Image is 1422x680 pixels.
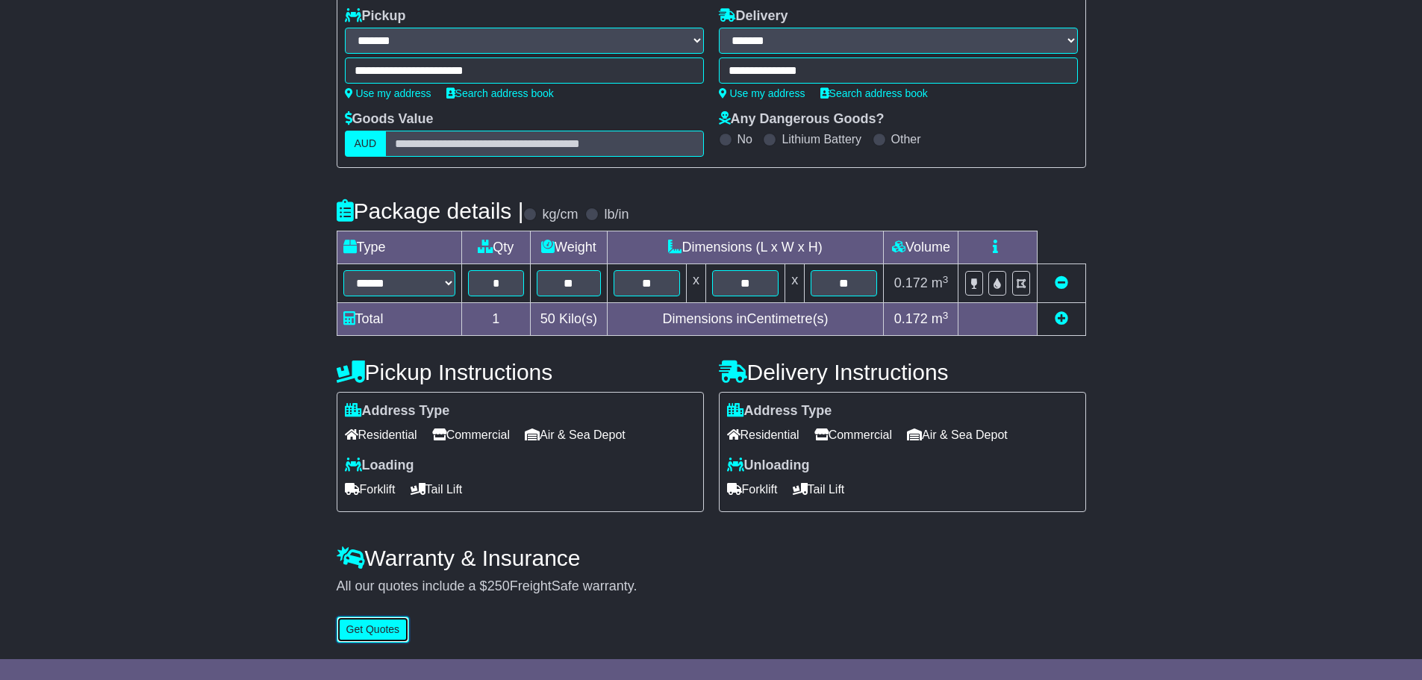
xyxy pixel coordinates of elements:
td: Type [337,231,461,264]
span: Commercial [814,423,892,446]
label: lb/in [604,207,629,223]
a: Use my address [345,87,431,99]
span: Air & Sea Depot [525,423,626,446]
label: Unloading [727,458,810,474]
a: Use my address [719,87,805,99]
h4: Package details | [337,199,524,223]
h4: Warranty & Insurance [337,546,1086,570]
span: Forklift [727,478,778,501]
a: Add new item [1055,311,1068,326]
td: Dimensions in Centimetre(s) [607,303,884,336]
div: All our quotes include a $ FreightSafe warranty. [337,578,1086,595]
td: 1 [461,303,531,336]
td: Weight [531,231,608,264]
span: Air & Sea Depot [907,423,1008,446]
span: 250 [487,578,510,593]
span: Tail Lift [411,478,463,501]
a: Search address book [446,87,554,99]
span: Forklift [345,478,396,501]
td: x [686,264,705,303]
a: Remove this item [1055,275,1068,290]
td: Kilo(s) [531,303,608,336]
label: No [737,132,752,146]
span: Tail Lift [793,478,845,501]
label: Any Dangerous Goods? [719,111,885,128]
label: Loading [345,458,414,474]
label: Address Type [727,403,832,419]
span: 0.172 [894,275,928,290]
label: Address Type [345,403,450,419]
td: Qty [461,231,531,264]
sup: 3 [943,310,949,321]
span: 50 [540,311,555,326]
label: Delivery [719,8,788,25]
label: Pickup [345,8,406,25]
td: Dimensions (L x W x H) [607,231,884,264]
span: Residential [727,423,799,446]
label: Goods Value [345,111,434,128]
td: Volume [884,231,958,264]
h4: Pickup Instructions [337,360,704,384]
span: 0.172 [894,311,928,326]
td: x [785,264,805,303]
td: Total [337,303,461,336]
a: Search address book [820,87,928,99]
label: Other [891,132,921,146]
span: Residential [345,423,417,446]
label: kg/cm [542,207,578,223]
label: AUD [345,131,387,157]
span: m [932,275,949,290]
sup: 3 [943,274,949,285]
button: Get Quotes [337,617,410,643]
span: Commercial [432,423,510,446]
span: m [932,311,949,326]
h4: Delivery Instructions [719,360,1086,384]
label: Lithium Battery [782,132,861,146]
